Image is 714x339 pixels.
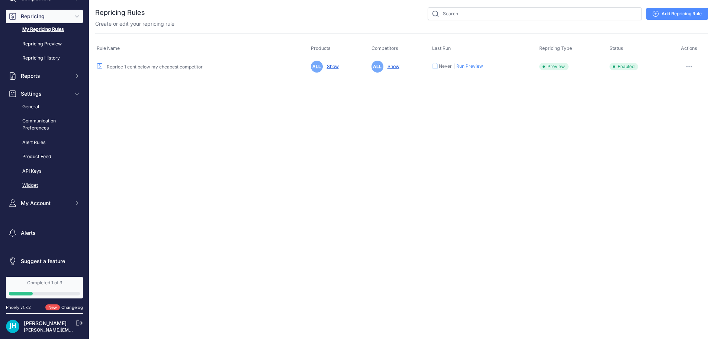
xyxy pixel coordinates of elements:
div: Completed 1 of 3 [9,280,80,286]
button: Run Preview [456,63,483,69]
a: Alerts [6,226,83,240]
a: Add Repricing Rule [646,8,708,20]
span: ALL [372,61,383,73]
a: Show [324,64,339,69]
span: Rule Name [97,45,120,51]
span: Preview [539,63,569,70]
span: New [45,304,60,311]
button: My Account [6,196,83,210]
a: Show [385,64,399,69]
a: General [6,100,83,113]
span: Repricing Type [539,45,572,51]
a: Changelog [61,305,83,310]
a: Repricing Preview [6,38,83,51]
span: Reports [21,72,70,80]
a: Widget [6,179,83,192]
button: Repricing [6,10,83,23]
input: Search [428,7,642,20]
button: Reports [6,69,83,83]
span: ALL [311,61,323,73]
a: Suggest a feature [6,255,83,268]
span: Actions [681,45,697,51]
a: Reprice 1 cent below my cheapest competitor [107,64,203,70]
a: API Keys [6,165,83,178]
p: Create or edit your repricing rule [95,20,174,28]
a: [PERSON_NAME][EMAIL_ADDRESS][DOMAIN_NAME] [24,327,138,333]
a: Repricing History [6,52,83,65]
a: My Repricing Rules [6,23,83,36]
span: Last Run [432,45,451,51]
div: Pricefy v1.7.2 [6,304,31,311]
a: Alert Rules [6,136,83,149]
span: Repricing [21,13,70,20]
a: Completed 1 of 3 [6,277,83,298]
h2: Repricing Rules [95,7,145,18]
span: Enabled [610,63,638,70]
div: Never [438,63,453,69]
span: Competitors [372,45,398,51]
button: Settings [6,87,83,100]
span: My Account [21,199,70,207]
a: Communication Preferences [6,115,83,134]
span: Status [610,45,623,51]
span: Products [311,45,331,51]
a: [PERSON_NAME] [24,320,67,326]
span: Settings [21,90,70,97]
div: | [453,63,456,69]
a: Product Feed [6,150,83,163]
